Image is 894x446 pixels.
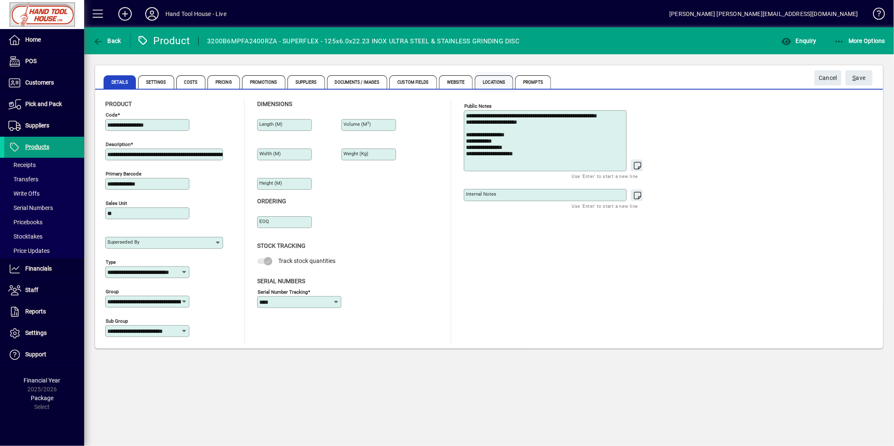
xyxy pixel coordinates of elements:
app-page-header-button: Back [84,33,130,48]
a: Financials [4,258,84,279]
mat-label: Weight (Kg) [343,151,368,157]
a: Serial Numbers [4,201,84,215]
mat-label: Code [106,112,117,118]
a: Price Updates [4,244,84,258]
span: Enquiry [781,37,816,44]
span: Home [25,36,41,43]
span: Serial Numbers [8,204,53,211]
span: Stock Tracking [257,242,306,249]
mat-label: Description [106,141,130,147]
button: Back [91,33,123,48]
span: Reports [25,308,46,315]
button: Profile [138,6,165,21]
span: Transfers [8,176,38,183]
span: Financials [25,265,52,272]
mat-label: Internal Notes [466,191,496,197]
button: More Options [832,33,888,48]
span: Suppliers [287,75,325,89]
span: Support [25,351,46,358]
a: POS [4,51,84,72]
span: POS [25,58,37,64]
a: Transfers [4,172,84,186]
mat-label: Sub group [106,318,128,324]
mat-label: Volume (m ) [343,121,371,127]
mat-label: Height (m) [259,180,282,186]
a: Home [4,29,84,50]
span: Package [31,395,53,401]
div: Hand Tool House - Live [165,7,226,21]
span: More Options [834,37,886,44]
a: Customers [4,72,84,93]
a: Receipts [4,158,84,172]
mat-hint: Use 'Enter' to start a new line [572,171,638,181]
mat-label: Length (m) [259,121,282,127]
span: Track stock quantities [278,258,335,264]
button: Save [846,70,873,85]
span: Back [93,37,121,44]
div: [PERSON_NAME] [PERSON_NAME][EMAIL_ADDRESS][DOMAIN_NAME] [669,7,858,21]
mat-label: Serial Number tracking [258,289,308,295]
span: Costs [176,75,206,89]
button: Cancel [814,70,841,85]
span: Pricing [208,75,240,89]
span: Website [439,75,473,89]
a: Stocktakes [4,229,84,244]
div: Product [137,34,190,48]
span: Documents / Images [327,75,388,89]
a: Staff [4,280,84,301]
span: Product [105,101,132,107]
mat-label: Public Notes [464,103,492,109]
span: Cancel [819,71,837,85]
span: Customers [25,79,54,86]
span: Prompts [515,75,551,89]
mat-hint: Use 'Enter' to start a new line [572,201,638,211]
span: Stocktakes [8,233,43,240]
span: Settings [138,75,174,89]
span: Details [104,75,136,89]
mat-label: Type [106,259,116,265]
a: Settings [4,323,84,344]
button: Add [112,6,138,21]
span: Settings [25,329,47,336]
span: Write Offs [8,190,40,197]
a: Suppliers [4,115,84,136]
span: Pricebooks [8,219,43,226]
sup: 3 [367,121,369,125]
mat-label: EOQ [259,218,269,224]
mat-label: Sales unit [106,200,127,206]
span: Price Updates [8,247,50,254]
mat-label: Primary barcode [106,171,141,177]
a: Support [4,344,84,365]
span: Locations [475,75,513,89]
a: Pricebooks [4,215,84,229]
span: Suppliers [25,122,49,129]
a: Reports [4,301,84,322]
span: Products [25,143,49,150]
span: S [853,74,856,81]
a: Write Offs [4,186,84,201]
span: Dimensions [257,101,292,107]
span: Custom Fields [389,75,436,89]
span: Financial Year [24,377,61,384]
mat-label: Width (m) [259,151,281,157]
span: Promotions [242,75,285,89]
mat-label: Group [106,289,119,295]
span: ave [853,71,866,85]
a: Knowledge Base [867,2,883,29]
span: Ordering [257,198,286,204]
span: Serial Numbers [257,278,305,284]
span: Receipts [8,162,36,168]
span: Pick and Pack [25,101,62,107]
div: 3200B6MPFA2400RZA - SUPERFLEX - 125x6.0x22.23 INOX ULTRA STEEL & STAINLESS GRINDING DISC [207,35,519,48]
mat-label: Superseded by [107,239,139,245]
button: Enquiry [779,33,818,48]
span: Staff [25,287,38,293]
a: Pick and Pack [4,94,84,115]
